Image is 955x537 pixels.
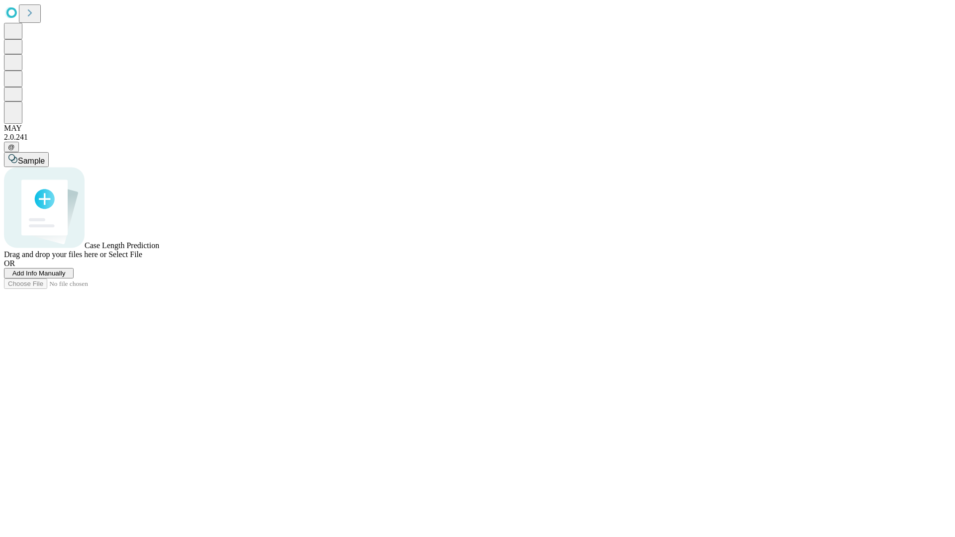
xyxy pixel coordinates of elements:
span: OR [4,259,15,268]
button: Add Info Manually [4,268,74,278]
button: @ [4,142,19,152]
button: Sample [4,152,49,167]
span: Case Length Prediction [85,241,159,250]
div: MAY [4,124,951,133]
div: 2.0.241 [4,133,951,142]
span: Add Info Manually [12,269,66,277]
span: Drag and drop your files here or [4,250,106,259]
span: Select File [108,250,142,259]
span: Sample [18,157,45,165]
span: @ [8,143,15,151]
